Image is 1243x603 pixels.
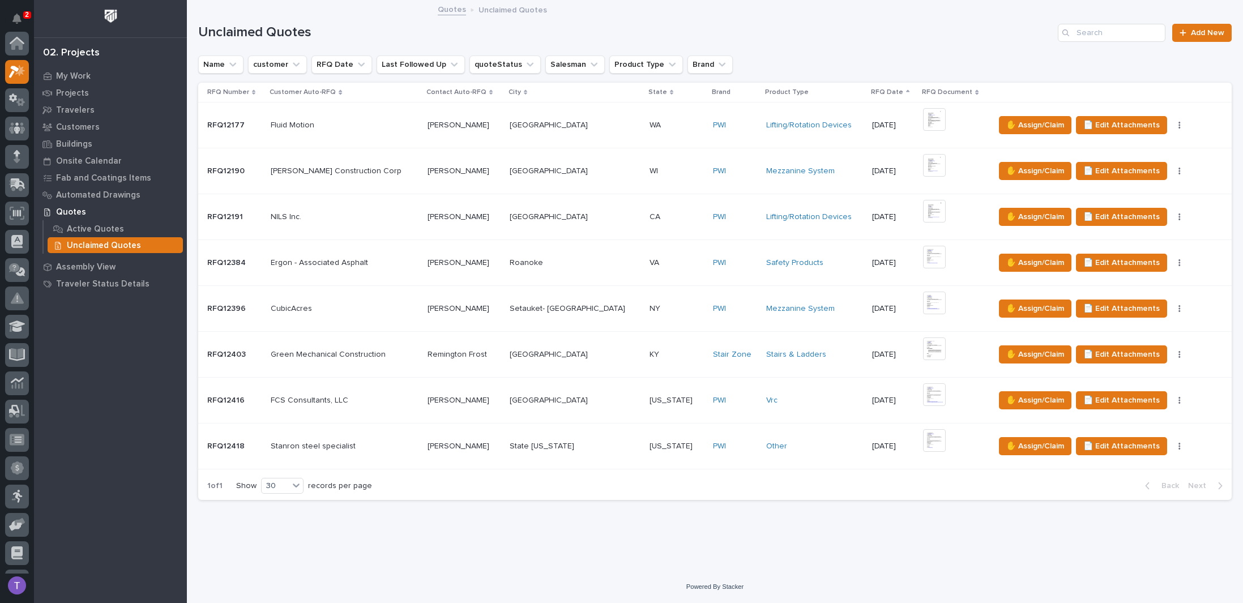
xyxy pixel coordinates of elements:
button: 📄 Edit Attachments [1076,162,1167,180]
button: 📄 Edit Attachments [1076,300,1167,318]
a: Mezzanine System [766,304,835,314]
button: Next [1184,481,1232,491]
tr: RFQ12416RFQ12416 FCS Consultants, LLCFCS Consultants, LLC [PERSON_NAME][PERSON_NAME] [GEOGRAPHIC_... [198,378,1232,424]
tr: RFQ12403RFQ12403 Green Mechanical ConstructionGreen Mechanical Construction Remington FrostReming... [198,332,1232,378]
p: Quotes [56,207,86,217]
button: 📄 Edit Attachments [1076,437,1167,455]
p: [US_STATE] [650,439,695,451]
p: State [US_STATE] [510,439,576,451]
tr: RFQ12396RFQ12396 CubicAcresCubicAcres [PERSON_NAME][PERSON_NAME] Setauket- [GEOGRAPHIC_DATA]Setau... [198,286,1232,332]
p: [DATE] [872,304,914,314]
span: ✋ Assign/Claim [1006,118,1064,132]
p: State [648,86,667,99]
a: Onsite Calendar [34,152,187,169]
p: Automated Drawings [56,190,140,200]
button: Last Followed Up [377,55,465,74]
button: Salesman [545,55,605,74]
button: Brand [687,55,733,74]
p: Unclaimed Quotes [67,241,141,251]
a: Traveler Status Details [34,275,187,292]
p: Customers [56,122,100,132]
p: Unclaimed Quotes [479,3,547,15]
p: VA [650,256,661,268]
p: RFQ12403 [207,348,248,360]
button: ✋ Assign/Claim [999,437,1071,455]
p: [PERSON_NAME] [428,118,492,130]
tr: RFQ12177RFQ12177 Fluid MotionFluid Motion [PERSON_NAME][PERSON_NAME] [GEOGRAPHIC_DATA][GEOGRAPHIC... [198,102,1232,148]
button: ✋ Assign/Claim [999,254,1071,272]
p: [DATE] [872,350,914,360]
div: 02. Projects [43,47,100,59]
p: [DATE] [872,166,914,176]
p: Projects [56,88,89,99]
p: [PERSON_NAME] [428,164,492,176]
tr: RFQ12190RFQ12190 [PERSON_NAME] Construction Corp[PERSON_NAME] Construction Corp [PERSON_NAME][PER... [198,148,1232,194]
button: 📄 Edit Attachments [1076,116,1167,134]
span: Back [1155,481,1179,491]
p: [GEOGRAPHIC_DATA] [510,348,590,360]
a: Add New [1172,24,1232,42]
span: ✋ Assign/Claim [1006,210,1064,224]
span: 📄 Edit Attachments [1083,256,1160,270]
p: [US_STATE] [650,394,695,405]
p: [GEOGRAPHIC_DATA] [510,164,590,176]
p: Stanron steel specialist [271,439,358,451]
span: Add New [1191,29,1224,37]
a: Quotes [438,2,466,15]
p: RFQ12396 [207,302,248,314]
p: RFQ Document [922,86,972,99]
a: Mezzanine System [766,166,835,176]
p: Roanoke [510,256,545,268]
button: 📄 Edit Attachments [1076,391,1167,409]
span: Next [1188,481,1213,491]
span: 📄 Edit Attachments [1083,439,1160,453]
button: Back [1136,481,1184,491]
button: ✋ Assign/Claim [999,300,1071,318]
p: [PERSON_NAME] [428,394,492,405]
a: Assembly View [34,258,187,275]
p: [DATE] [872,442,914,451]
span: 📄 Edit Attachments [1083,164,1160,178]
a: Stairs & Ladders [766,350,826,360]
p: Ergon - Associated Asphalt [271,256,370,268]
button: ✋ Assign/Claim [999,208,1071,226]
a: Stair Zone [713,350,751,360]
tr: RFQ12418RFQ12418 Stanron steel specialistStanron steel specialist [PERSON_NAME][PERSON_NAME] Stat... [198,424,1232,469]
a: Projects [34,84,187,101]
p: [DATE] [872,396,914,405]
input: Search [1058,24,1165,42]
p: CubicAcres [271,302,314,314]
a: Buildings [34,135,187,152]
a: Lifting/Rotation Devices [766,212,852,222]
p: RFQ12418 [207,439,247,451]
p: Brand [712,86,731,99]
a: My Work [34,67,187,84]
span: 📄 Edit Attachments [1083,210,1160,224]
p: Remington Frost [428,348,489,360]
a: Vrc [766,396,778,405]
p: [PERSON_NAME] Construction Corp [271,164,404,176]
p: RFQ12177 [207,118,247,130]
p: WA [650,118,663,130]
div: 30 [262,480,289,492]
span: 📄 Edit Attachments [1083,302,1160,315]
p: Green Mechanical Construction [271,348,388,360]
a: PWI [713,212,726,222]
p: RFQ12384 [207,256,248,268]
p: WI [650,164,660,176]
p: CA [650,210,663,222]
p: RFQ12416 [207,394,247,405]
p: [DATE] [872,121,914,130]
a: Fab and Coatings Items [34,169,187,186]
a: Travelers [34,101,187,118]
button: Product Type [609,55,683,74]
p: City [509,86,521,99]
p: [PERSON_NAME] [428,210,492,222]
a: PWI [713,442,726,451]
a: Automated Drawings [34,186,187,203]
p: FCS Consultants, LLC [271,394,351,405]
span: ✋ Assign/Claim [1006,439,1064,453]
span: 📄 Edit Attachments [1083,118,1160,132]
button: ✋ Assign/Claim [999,345,1071,363]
